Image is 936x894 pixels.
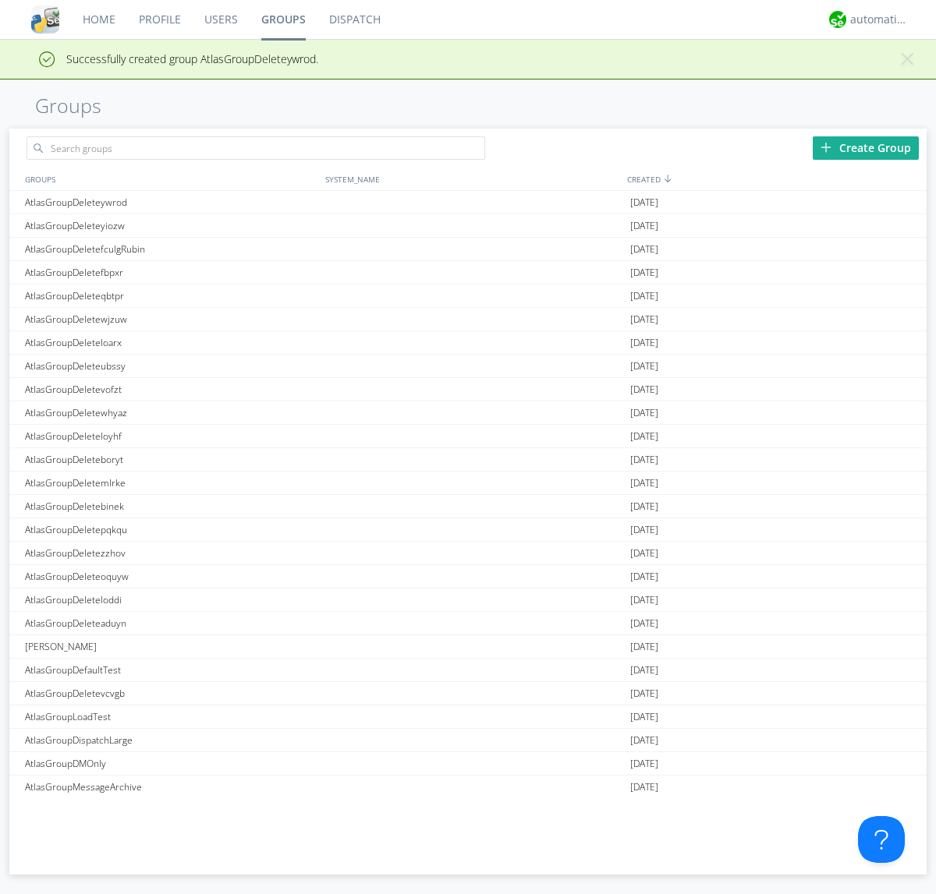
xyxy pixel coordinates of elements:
[630,659,658,682] span: [DATE]
[630,378,658,401] span: [DATE]
[630,612,658,635] span: [DATE]
[9,635,927,659] a: [PERSON_NAME][DATE]
[829,11,846,28] img: d2d01cd9b4174d08988066c6d424eccd
[27,136,485,160] input: Search groups
[630,331,658,355] span: [DATE]
[21,518,321,541] div: AtlasGroupDeletepqkqu
[21,776,321,798] div: AtlasGroupMessageArchive
[9,542,927,565] a: AtlasGroupDeletezzhov[DATE]
[630,565,658,588] span: [DATE]
[630,588,658,612] span: [DATE]
[21,472,321,494] div: AtlasGroupDeletemlrke
[630,729,658,752] span: [DATE]
[9,261,927,284] a: AtlasGroupDeletefbpxr[DATE]
[9,191,927,214] a: AtlasGroupDeleteywrod[DATE]
[630,355,658,378] span: [DATE]
[630,495,658,518] span: [DATE]
[9,331,927,355] a: AtlasGroupDeleteloarx[DATE]
[630,705,658,729] span: [DATE]
[21,659,321,681] div: AtlasGroupDefaultTest
[9,518,927,542] a: AtlasGroupDeletepqkqu[DATE]
[630,682,658,705] span: [DATE]
[21,705,321,728] div: AtlasGroupLoadTest
[630,776,658,799] span: [DATE]
[9,425,927,448] a: AtlasGroupDeleteloyhf[DATE]
[9,472,927,495] a: AtlasGroupDeletemlrke[DATE]
[21,565,321,588] div: AtlasGroupDeleteoquyw
[9,682,927,705] a: AtlasGroupDeletevcvgb[DATE]
[630,284,658,308] span: [DATE]
[21,612,321,634] div: AtlasGroupDeleteaduyn
[21,682,321,705] div: AtlasGroupDeletevcvgb
[321,168,623,190] div: SYSTEM_NAME
[9,565,927,588] a: AtlasGroupDeleteoquyw[DATE]
[21,331,321,354] div: AtlasGroupDeleteloarx
[9,238,927,261] a: AtlasGroupDeletefculgRubin[DATE]
[21,635,321,658] div: [PERSON_NAME]
[630,542,658,565] span: [DATE]
[850,12,909,27] div: automation+atlas
[21,401,321,424] div: AtlasGroupDeletewhyaz
[21,448,321,471] div: AtlasGroupDeleteboryt
[21,238,321,260] div: AtlasGroupDeletefculgRubin
[9,495,927,518] a: AtlasGroupDeletebinek[DATE]
[21,214,321,237] div: AtlasGroupDeleteyiozw
[9,448,927,472] a: AtlasGroupDeleteboryt[DATE]
[9,776,927,799] a: AtlasGroupMessageArchive[DATE]
[21,261,321,284] div: AtlasGroupDeletefbpxr
[630,308,658,331] span: [DATE]
[21,284,321,307] div: AtlasGroupDeleteqbtpr
[21,168,317,190] div: GROUPS
[630,261,658,284] span: [DATE]
[21,542,321,564] div: AtlasGroupDeletezzhov
[623,168,927,190] div: CREATED
[858,816,905,863] iframe: Toggle Customer Support
[21,752,321,775] div: AtlasGroupDMOnly
[9,752,927,776] a: AtlasGroupDMOnly[DATE]
[813,136,919,160] div: Create Group
[9,612,927,635] a: AtlasGroupDeleteaduyn[DATE]
[21,588,321,611] div: AtlasGroupDeleteloddi
[9,284,927,308] a: AtlasGroupDeleteqbtpr[DATE]
[21,425,321,447] div: AtlasGroupDeleteloyhf
[630,191,658,214] span: [DATE]
[21,495,321,518] div: AtlasGroupDeletebinek
[9,214,927,238] a: AtlasGroupDeleteyiozw[DATE]
[21,378,321,401] div: AtlasGroupDeletevofzt
[9,308,927,331] a: AtlasGroupDeletewjzuw[DATE]
[21,191,321,214] div: AtlasGroupDeleteywrod
[821,142,831,153] img: plus.svg
[9,588,927,612] a: AtlasGroupDeleteloddi[DATE]
[630,518,658,542] span: [DATE]
[630,752,658,776] span: [DATE]
[21,355,321,377] div: AtlasGroupDeleteubssy
[9,729,927,752] a: AtlasGroupDispatchLarge[DATE]
[9,401,927,425] a: AtlasGroupDeletewhyaz[DATE]
[630,214,658,238] span: [DATE]
[21,308,321,330] div: AtlasGroupDeletewjzuw
[630,238,658,261] span: [DATE]
[630,401,658,425] span: [DATE]
[9,378,927,401] a: AtlasGroupDeletevofzt[DATE]
[630,472,658,495] span: [DATE]
[31,5,59,34] img: cddb5a64eb264b2086981ab96f4c1ba7
[9,355,927,378] a: AtlasGroupDeleteubssy[DATE]
[630,448,658,472] span: [DATE]
[12,51,318,66] span: Successfully created group AtlasGroupDeleteywrod.
[9,705,927,729] a: AtlasGroupLoadTest[DATE]
[21,729,321,751] div: AtlasGroupDispatchLarge
[9,659,927,682] a: AtlasGroupDefaultTest[DATE]
[630,425,658,448] span: [DATE]
[630,635,658,659] span: [DATE]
